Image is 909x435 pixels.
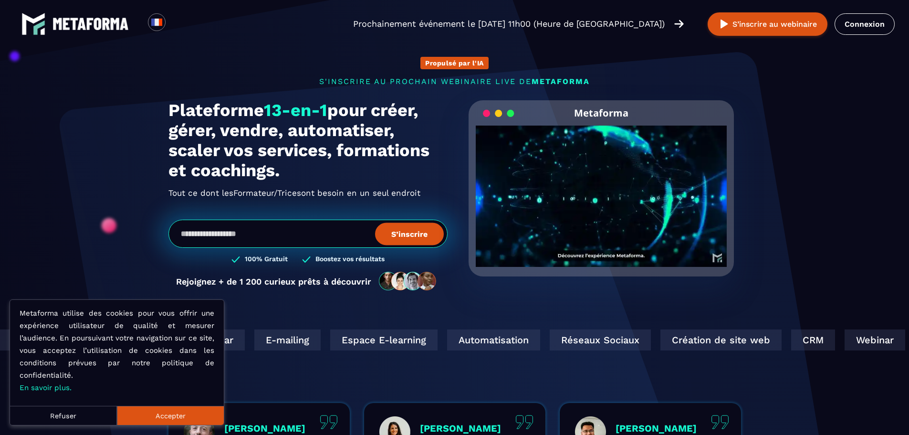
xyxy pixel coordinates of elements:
[616,423,697,434] p: [PERSON_NAME]
[843,329,903,350] div: Webinar
[376,271,440,291] img: community-people
[674,19,684,29] img: arrow-right
[168,100,448,180] h1: Plateforme pour créer, gérer, vendre, automatiser, scaler vos services, formations et coachings.
[483,109,514,118] img: loading
[532,77,590,86] span: METAFORMA
[233,185,301,201] span: Formateur/Trices
[302,255,311,264] img: checked
[182,329,243,350] div: Webinar
[151,16,163,28] img: fr
[445,329,538,350] div: Automatisation
[176,276,371,286] p: Rejoignez + de 1 200 curieux prêts à découvrir
[20,383,72,392] a: En savoir plus.
[789,329,833,350] div: CRM
[224,423,305,434] p: [PERSON_NAME]
[264,100,327,120] span: 13-en-1
[10,406,117,425] button: Refuser
[21,12,45,36] img: logo
[20,307,214,394] p: Metaforma utilise des cookies pour vous offrir une expérience utilisateur de qualité et mesurer l...
[168,185,448,201] h2: Tout ce dont les ont besoin en un seul endroit
[166,13,189,34] div: Search for option
[320,415,338,429] img: quote
[574,100,628,126] h2: Metaforma
[231,255,240,264] img: checked
[548,329,649,350] div: Réseaux Sociaux
[835,13,895,35] a: Connexion
[708,12,827,36] button: S’inscrire au webinaire
[174,18,181,30] input: Search for option
[476,126,727,251] video: Your browser does not support the video tag.
[245,255,288,264] h3: 100% Gratuit
[375,223,444,245] button: S’inscrire
[52,18,129,30] img: logo
[711,415,729,429] img: quote
[515,415,533,429] img: quote
[252,329,319,350] div: E-mailing
[117,406,224,425] button: Accepter
[718,18,730,30] img: play
[420,423,501,434] p: [PERSON_NAME]
[328,329,436,350] div: Espace E-learning
[315,255,385,264] h3: Boostez vos résultats
[353,17,665,31] p: Prochainement événement le [DATE] 11h00 (Heure de [GEOGRAPHIC_DATA])
[658,329,780,350] div: Création de site web
[425,59,484,67] p: Propulsé par l'IA
[168,77,741,86] p: s'inscrire au prochain webinaire live de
